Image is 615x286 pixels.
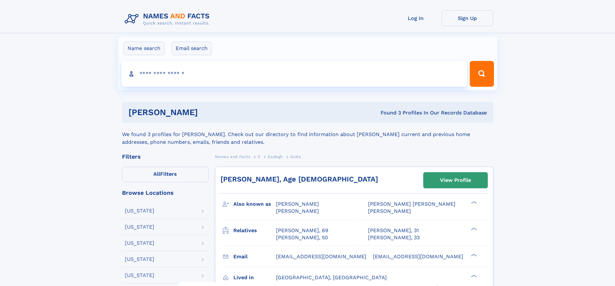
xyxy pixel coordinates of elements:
span: Sadegh [268,154,283,159]
div: [US_STATE] [125,208,154,213]
span: [PERSON_NAME] [276,201,319,207]
label: Email search [171,42,212,55]
div: [US_STATE] [125,257,154,262]
div: ❯ [469,201,477,205]
span: [EMAIL_ADDRESS][DOMAIN_NAME] [276,253,366,260]
div: View Profile [440,173,471,188]
div: ❯ [469,253,477,257]
span: [PERSON_NAME] [276,208,319,214]
span: [PERSON_NAME] [PERSON_NAME] [368,201,456,207]
span: [GEOGRAPHIC_DATA], [GEOGRAPHIC_DATA] [276,274,387,281]
h1: [PERSON_NAME] [128,108,289,116]
a: [PERSON_NAME], 33 [368,234,420,241]
a: View Profile [424,173,487,188]
a: Names and Facts [215,153,251,161]
span: All [153,171,160,177]
span: Guita [290,154,301,159]
label: Name search [123,42,165,55]
a: Sadegh [268,153,283,161]
div: [US_STATE] [125,224,154,230]
div: ❯ [469,274,477,278]
a: [PERSON_NAME], 50 [276,234,328,241]
a: Log In [390,10,442,26]
input: search input [121,61,467,87]
a: [PERSON_NAME], 69 [276,227,328,234]
div: [US_STATE] [125,241,154,246]
span: S [258,154,261,159]
div: Filters [122,154,209,160]
a: [PERSON_NAME], 31 [368,227,419,234]
img: Logo Names and Facts [122,10,215,28]
a: S [258,153,261,161]
div: [US_STATE] [125,273,154,278]
h3: Email [233,251,276,262]
div: Browse Locations [122,190,209,196]
span: [PERSON_NAME] [368,208,411,214]
div: We found 3 profiles for [PERSON_NAME]. Check out our directory to find information about [PERSON_... [122,123,493,146]
span: [EMAIL_ADDRESS][DOMAIN_NAME] [373,253,463,260]
div: Found 3 Profiles In Our Records Database [289,109,487,116]
div: ❯ [469,227,477,231]
h3: Relatives [233,225,276,236]
a: Sign Up [442,10,493,26]
label: Filters [122,167,209,182]
h3: Lived in [233,272,276,283]
button: Search Button [470,61,494,87]
h3: Also known as [233,199,276,210]
a: [PERSON_NAME], Age [DEMOGRAPHIC_DATA] [220,175,378,183]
